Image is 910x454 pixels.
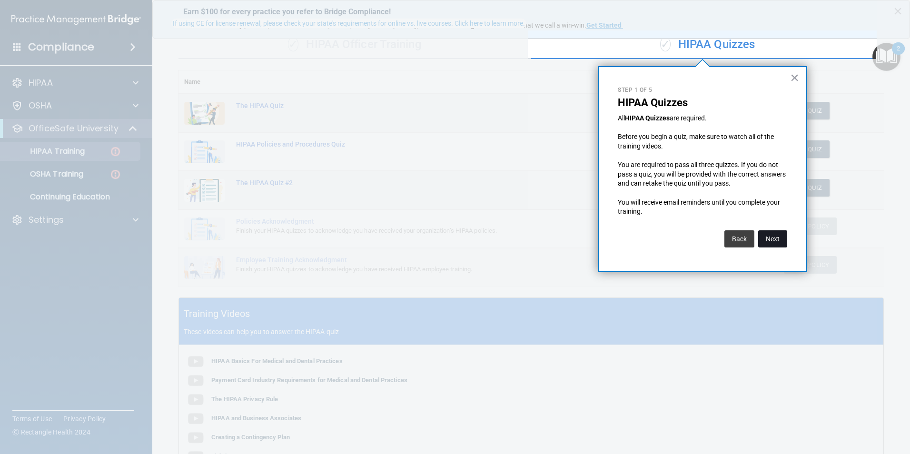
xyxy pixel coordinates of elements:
[872,43,900,71] button: Open Resource Center, 2 new notifications
[724,230,754,247] button: Back
[670,114,707,122] span: are required.
[618,97,787,109] p: HIPAA Quizzes
[618,160,787,188] p: You are required to pass all three quizzes. If you do not pass a quiz, you will be provided with ...
[618,86,787,94] p: Step 1 of 5
[660,37,671,51] span: ✓
[531,30,884,59] div: HIPAA Quizzes
[618,114,625,122] span: All
[618,132,787,151] p: Before you begin a quiz, make sure to watch all of the training videos.
[625,114,670,122] strong: HIPAA Quizzes
[618,198,787,217] p: You will receive email reminders until you complete your training.
[758,230,787,247] button: Next
[790,70,799,85] button: Close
